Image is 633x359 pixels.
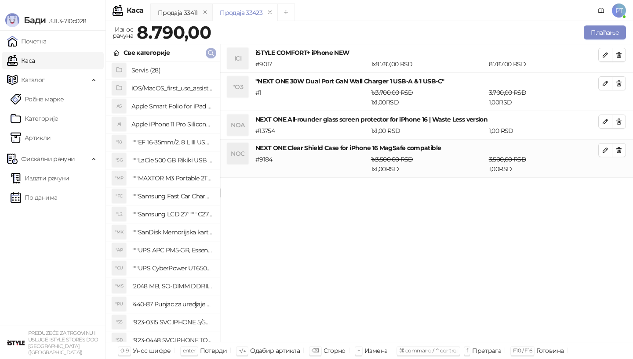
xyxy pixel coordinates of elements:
[357,347,360,354] span: +
[46,17,86,25] span: 3.11.3-710c028
[137,22,211,43] strong: 8.790,00
[131,189,213,203] h4: """Samsung Fast Car Charge Adapter, brzi auto punja_, boja crna"""
[369,126,487,136] div: 1 x 1,00 RSD
[11,189,57,206] a: По данима
[487,126,600,136] div: 1,00 RSD
[254,88,369,107] div: # 1
[106,61,220,342] div: grid
[112,279,126,293] div: "MS
[112,333,126,347] div: "SD
[24,15,46,25] span: Бади
[227,76,248,97] div: "O3
[131,81,213,95] h4: iOS/MacOS_first_use_assistance (4)
[131,243,213,257] h4: """UPS APC PM5-GR, Essential Surge Arrest,5 utic_nica"""
[7,52,35,69] a: Каса
[131,63,213,77] h4: Servis (28)
[7,32,47,50] a: Почетна
[200,345,227,356] div: Потврди
[131,315,213,329] h4: "923-0315 SVC,IPHONE 5/5S BATTERY REMOVAL TRAY Držač za iPhone sa kojim se otvara display
[111,24,135,41] div: Износ рачуна
[536,345,564,356] div: Готовина
[254,154,369,174] div: # 9184
[489,89,526,97] span: 3.700,00 RSD
[584,25,626,39] button: Плаћање
[369,154,487,174] div: 1 x 1,00 RSD
[227,48,248,69] div: ICI
[112,225,126,239] div: "MK
[324,345,346,356] div: Сторно
[131,297,213,311] h4: "440-87 Punjac za uredjaje sa micro USB portom 4/1, Stand."
[21,71,45,89] span: Каталог
[131,225,213,239] h4: """SanDisk Memorijska kartica 256GB microSDXC sa SD adapterom SDSQXA1-256G-GN6MA - Extreme PLUS, ...
[487,88,600,107] div: 1,00 RSD
[120,347,128,354] span: 0-9
[112,243,126,257] div: "AP
[124,48,170,57] div: Све категорије
[255,115,598,124] h4: NEXT ONE All-rounder glass screen protector for iPhone 16 | Waste Less version
[133,345,171,356] div: Унос шифре
[21,150,75,168] span: Фискални рачуни
[112,153,126,167] div: "5G
[112,261,126,275] div: "CU
[472,345,501,356] div: Претрага
[371,155,413,163] span: 1 x 3.500,00 RSD
[112,207,126,221] div: "L2
[28,330,98,355] small: PREDUZEĆE ZA TRGOVINU I USLUGE ISTYLE STORES DOO [GEOGRAPHIC_DATA] ([GEOGRAPHIC_DATA])
[131,171,213,185] h4: """MAXTOR M3 Portable 2TB 2.5"""" crni eksterni hard disk HX-M201TCB/GM"""
[131,207,213,221] h4: """Samsung LCD 27"""" C27F390FHUXEN"""
[594,4,608,18] a: Документација
[254,126,369,136] div: # 13754
[131,117,213,131] h4: Apple iPhone 11 Pro Silicone Case - Black
[227,143,248,164] div: NOC
[131,99,213,113] h4: Apple Smart Folio for iPad mini (A17 Pro) - Sage
[227,115,248,136] div: NOA
[112,135,126,149] div: "18
[183,347,196,354] span: enter
[112,99,126,113] div: AS
[254,59,369,69] div: # 9017
[112,171,126,185] div: "MP
[369,59,487,69] div: 1 x 8.787,00 RSD
[127,7,143,14] div: Каса
[255,143,598,153] h4: NEXT ONE Clear Shield Case for iPhone 16 MagSafe compatible
[239,347,246,354] span: ↑/↓
[131,135,213,149] h4: """EF 16-35mm/2, 8 L III USM"""
[487,154,600,174] div: 1,00 RSD
[11,90,64,108] a: Робне марке
[264,9,276,16] button: remove
[371,89,413,97] span: 1 x 3.700,00 RSD
[255,48,598,57] h4: iSTYLE COMFORT+ iPhone NEW
[250,345,300,356] div: Одабир артикла
[131,261,213,275] h4: """UPS CyberPower UT650EG, 650VA/360W , line-int., s_uko, desktop"""
[11,169,69,187] a: Издати рачуни
[158,8,198,18] div: Продаја 33411
[112,117,126,131] div: AI
[7,334,25,352] img: 64x64-companyLogo-77b92cf4-9946-4f36-9751-bf7bb5fd2c7d.png
[312,347,319,354] span: ⌫
[112,315,126,329] div: "S5
[5,13,19,27] img: Logo
[131,153,213,167] h4: """LaCie 500 GB Rikiki USB 3.0 / Ultra Compact & Resistant aluminum / USB 3.0 / 2.5"""""""
[112,297,126,311] div: "PU
[11,129,51,147] a: ArtikliАртикли
[399,347,458,354] span: ⌘ command / ⌃ control
[466,347,468,354] span: f
[489,155,526,163] span: 3.500,00 RSD
[612,4,626,18] span: PT
[487,59,600,69] div: 8.787,00 RSD
[131,333,213,347] h4: "923-0448 SVC,IPHONE,TOURQUE DRIVER KIT .65KGF- CM Šrafciger "
[255,76,598,86] h4: "NEXT ONE 30W Dual Port GaN Wall Charger 1 USB-A & 1 USB-C"
[369,88,487,107] div: 1 x 1,00 RSD
[364,345,387,356] div: Измена
[220,8,262,18] div: Продаја 33423
[200,9,211,16] button: remove
[112,189,126,203] div: "FC
[11,110,58,127] a: Категорије
[131,279,213,293] h4: "2048 MB, SO-DIMM DDRII, 667 MHz, Napajanje 1,8 0,1 V, Latencija CL5"
[513,347,532,354] span: F10 / F16
[277,4,295,21] button: Add tab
